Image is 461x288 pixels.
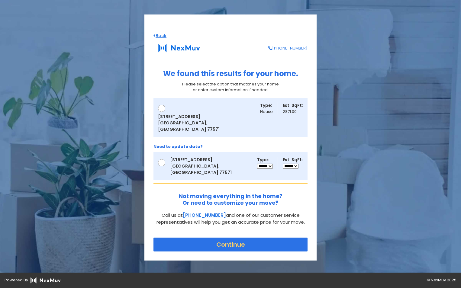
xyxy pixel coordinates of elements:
[153,81,308,93] p: Please select the option that matches your home or enter custom information if needed.
[183,212,226,218] a: [PHONE_NUMBER]
[283,157,303,163] label: Est. SqFt:
[158,120,220,132] span: [GEOGRAPHIC_DATA], [GEOGRAPHIC_DATA] 77571
[153,238,308,251] button: Continue
[153,144,308,149] h2: Need to update data?
[153,212,308,226] p: Call us at and one of our customer service representatives will help you get an accurate price fo...
[260,102,273,109] label: Type:
[230,277,461,283] div: © NexMuv 2025
[283,102,303,109] label: Est. SqFt:
[260,102,278,115] div: House
[153,183,308,209] h3: Not moving everything in the home? Or need to customize your move?
[155,33,166,39] a: Back
[278,102,303,115] div: 2871.00
[153,55,308,78] h1: We found this results for your home.
[268,45,308,51] a: [PHONE_NUMBER]
[257,157,273,163] label: Type:
[158,114,239,120] span: [STREET_ADDRESS]
[170,157,239,163] span: [STREET_ADDRESS]
[153,41,205,55] img: NexMuv
[170,163,232,175] span: [GEOGRAPHIC_DATA], [GEOGRAPHIC_DATA] 77571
